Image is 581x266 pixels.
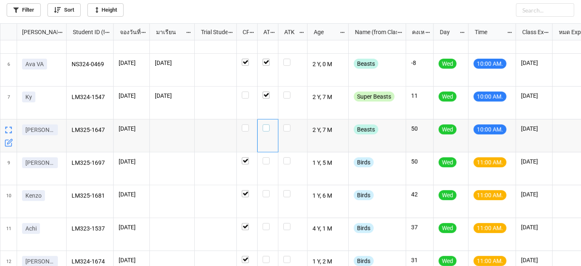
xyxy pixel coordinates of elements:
p: 31 [411,256,428,264]
div: grid [0,24,67,40]
p: [DATE] [521,157,547,166]
p: [DATE] [119,223,144,231]
div: Birds [354,190,374,200]
p: [DATE] [119,124,144,133]
p: Kenzo [25,191,42,200]
p: 2 Y, 7 M [313,92,344,103]
p: -8 [411,59,428,67]
div: ATT [258,27,270,37]
p: LM324-1547 [72,92,109,103]
p: Achi [25,224,37,233]
p: 50 [411,157,428,166]
p: [DATE] [521,190,547,199]
div: 10:00 AM. [474,59,507,69]
p: [DATE] [521,124,547,133]
span: 9 [7,152,10,185]
div: ATK [279,27,298,37]
p: [DATE] [119,92,144,100]
p: [DATE] [119,59,144,67]
div: Wed [439,59,457,69]
a: Height [87,3,124,17]
div: Birds [354,157,374,167]
a: Filter [7,3,41,17]
p: LM325-1681 [72,190,109,202]
div: Wed [439,124,457,134]
div: Student ID (from [PERSON_NAME] Name) [68,27,104,37]
div: 10:00 AM. [474,124,507,134]
div: Class Expiration [517,27,544,37]
div: Super Beasts [354,92,395,102]
span: 10 [6,185,11,218]
a: Sort [47,3,81,17]
p: [PERSON_NAME] [25,126,55,134]
p: Ava VA [25,60,44,68]
p: 1 Y, 5 M [313,157,344,169]
input: Search... [516,3,574,17]
span: 6 [7,54,10,86]
div: Birds [354,223,374,233]
div: มาเรียน [151,27,186,37]
span: 11 [6,218,11,251]
p: 11 [411,92,428,100]
div: Wed [439,157,457,167]
p: [DATE] [119,190,144,199]
div: Wed [439,92,457,102]
div: Name (from Class) [350,27,397,37]
div: Trial Student [196,27,228,37]
p: [DATE] [521,59,547,67]
p: [DATE] [155,59,189,67]
div: Beasts [354,59,378,69]
div: Day [435,27,460,37]
div: [PERSON_NAME] Name [17,27,57,37]
p: [DATE] [521,256,547,264]
p: [DATE] [155,92,189,100]
p: 1 Y, 6 M [313,190,344,202]
div: Wed [439,190,457,200]
div: Age [309,27,340,37]
p: [PERSON_NAME]ปู [25,257,55,266]
p: LM325-1647 [72,124,109,136]
p: LM325-1697 [72,157,109,169]
div: จองวันที่ [115,27,141,37]
div: Birds [354,256,374,266]
div: 10:00 AM. [474,92,507,102]
div: Beasts [354,124,378,134]
div: Wed [439,223,457,233]
p: LM323-1537 [72,223,109,235]
p: [DATE] [119,157,144,166]
p: [DATE] [521,223,547,231]
p: 2 Y, 7 M [313,124,344,136]
span: 7 [7,87,10,119]
div: คงเหลือ (from Nick Name) [407,27,425,37]
div: Time [470,27,507,37]
p: 37 [411,223,428,231]
p: 4 Y, 1 M [313,223,344,235]
div: Wed [439,256,457,266]
div: 11:00 AM. [474,256,507,266]
p: 50 [411,124,428,133]
p: 42 [411,190,428,199]
div: 11:00 AM. [474,223,507,233]
p: [DATE] [521,92,547,100]
div: 11:00 AM. [474,157,507,167]
div: CF [238,27,249,37]
p: Ky [25,93,32,101]
div: 11:00 AM. [474,190,507,200]
p: NS324-0469 [72,59,109,70]
p: [PERSON_NAME] [25,159,55,167]
p: 2 Y, 0 M [313,59,344,70]
p: [DATE] [119,256,144,264]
